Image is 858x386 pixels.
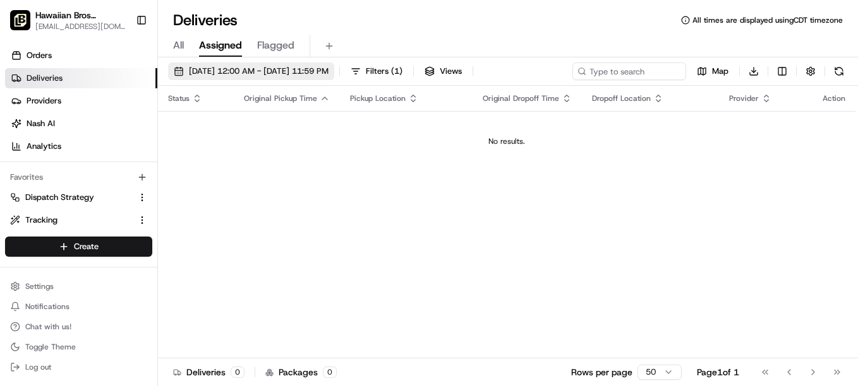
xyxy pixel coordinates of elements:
[35,9,128,21] button: Hawaiian Bros ([GEOGRAPHIC_DATA], [GEOGRAPHIC_DATA])
[5,278,152,295] button: Settings
[265,366,337,378] div: Packages
[13,184,23,194] div: 📗
[419,62,468,80] button: Views
[119,183,203,196] span: API Documentation
[5,136,157,156] a: Analytics
[13,50,230,71] p: Welcome 👋
[89,213,153,223] a: Powered byPylon
[10,214,132,226] a: Tracking
[215,124,230,139] button: Start new chat
[10,192,132,203] a: Dispatch Strategy
[8,178,102,201] a: 📗Knowledge Base
[345,62,408,80] button: Filters(1)
[107,184,117,194] div: 💻
[25,342,76,352] span: Toggle Theme
[323,366,337,378] div: 0
[25,301,69,312] span: Notifications
[5,358,152,376] button: Log out
[697,366,739,378] div: Page 1 of 1
[5,318,152,336] button: Chat with us!
[25,214,57,226] span: Tracking
[5,68,157,88] a: Deliveries
[102,178,208,201] a: 💻API Documentation
[25,183,97,196] span: Knowledge Base
[74,241,99,252] span: Create
[27,141,61,152] span: Analytics
[189,66,329,77] span: [DATE] 12:00 AM - [DATE] 11:59 PM
[391,66,402,77] span: ( 1 )
[43,133,160,143] div: We're available if you need us!
[13,13,38,38] img: Nash
[692,15,843,25] span: All times are displayed using CDT timezone
[168,93,190,103] span: Status
[712,66,728,77] span: Map
[366,66,402,77] span: Filters
[10,10,30,30] img: Hawaiian Bros (Springdale, AR_Sunset)
[5,237,152,257] button: Create
[27,73,63,84] span: Deliveries
[27,118,55,129] span: Nash AI
[729,93,759,103] span: Provider
[25,281,54,291] span: Settings
[592,93,651,103] span: Dropoff Location
[823,93,845,103] div: Action
[231,366,245,378] div: 0
[173,10,238,30] h1: Deliveries
[173,38,184,53] span: All
[5,167,152,187] div: Favorites
[168,62,334,80] button: [DATE] 12:00 AM - [DATE] 11:59 PM
[126,214,153,223] span: Pylon
[830,62,848,80] button: Refresh
[483,93,559,103] span: Original Dropoff Time
[244,93,317,103] span: Original Pickup Time
[25,192,94,203] span: Dispatch Strategy
[199,38,242,53] span: Assigned
[173,366,245,378] div: Deliveries
[43,120,207,133] div: Start new chat
[5,187,152,208] button: Dispatch Strategy
[572,62,686,80] input: Type to search
[5,298,152,315] button: Notifications
[27,50,52,61] span: Orders
[691,62,734,80] button: Map
[35,21,128,32] button: [EMAIL_ADDRESS][DOMAIN_NAME]
[571,366,632,378] p: Rows per page
[440,66,462,77] span: Views
[27,95,61,107] span: Providers
[13,120,35,143] img: 1736555255976-a54dd68f-1ca7-489b-9aae-adbdc363a1c4
[25,362,51,372] span: Log out
[163,136,850,146] div: No results.
[5,45,157,66] a: Orders
[25,322,71,332] span: Chat with us!
[5,210,152,230] button: Tracking
[5,114,157,134] a: Nash AI
[5,338,152,356] button: Toggle Theme
[257,38,294,53] span: Flagged
[5,91,157,111] a: Providers
[5,5,131,35] button: Hawaiian Bros (Springdale, AR_Sunset)Hawaiian Bros ([GEOGRAPHIC_DATA], [GEOGRAPHIC_DATA])[EMAIL_A...
[33,81,208,95] input: Clear
[350,93,406,103] span: Pickup Location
